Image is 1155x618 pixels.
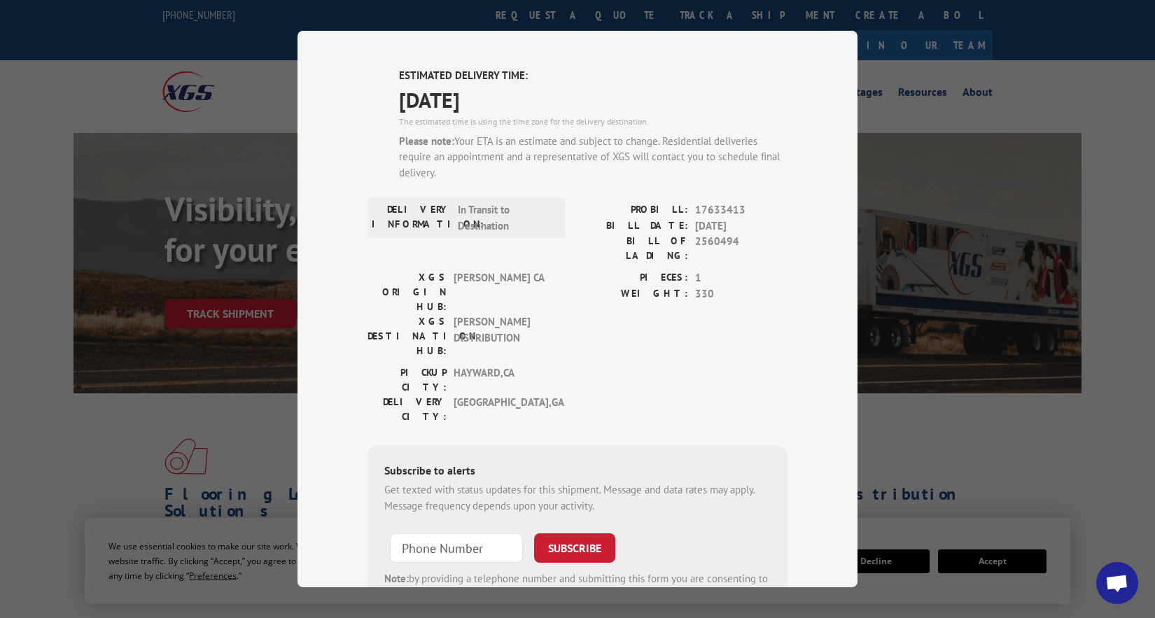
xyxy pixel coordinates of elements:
label: PROBILL: [577,202,688,218]
label: PICKUP CITY: [367,365,447,395]
span: 2560494 [695,234,787,263]
label: PIECES: [577,270,688,286]
div: Get texted with status updates for this shipment. Message and data rates may apply. Message frequ... [384,482,771,514]
span: [PERSON_NAME] DISTRIBUTION [454,314,548,358]
span: 330 [695,286,787,302]
label: XGS ORIGIN HUB: [367,270,447,314]
label: ESTIMATED DELIVERY TIME: [399,68,787,84]
label: DELIVERY INFORMATION: [372,202,451,234]
label: BILL OF LADING: [577,234,688,263]
strong: Please note: [399,134,454,148]
span: 1 [695,270,787,286]
span: [PERSON_NAME] CA [454,270,548,314]
div: Your ETA is an estimate and subject to change. Residential deliveries require an appointment and ... [399,134,787,181]
strong: Note: [384,572,409,585]
label: DELIVERY CITY: [367,395,447,424]
span: [DATE] [399,84,787,115]
button: SUBSCRIBE [534,533,615,563]
span: 17633413 [695,202,787,218]
span: [GEOGRAPHIC_DATA] , GA [454,395,548,424]
label: XGS DESTINATION HUB: [367,314,447,358]
span: In Transit to Destination [458,202,552,234]
div: The estimated time is using the time zone for the delivery destination. [399,115,787,128]
div: Open chat [1096,562,1138,604]
label: WEIGHT: [577,286,688,302]
span: HAYWARD , CA [454,365,548,395]
div: Subscribe to alerts [384,462,771,482]
span: [DATE] [695,218,787,234]
input: Phone Number [390,533,523,563]
label: BILL DATE: [577,218,688,234]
